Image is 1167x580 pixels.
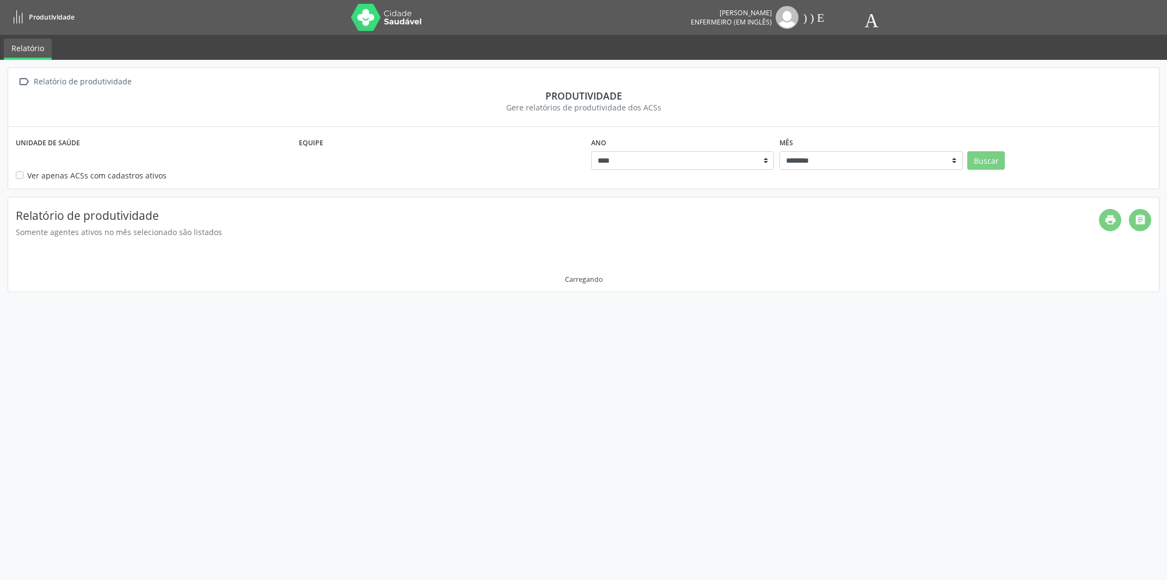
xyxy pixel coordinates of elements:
[16,74,133,90] a:  Relatório de produtividade
[4,39,52,60] a: Relatório
[299,134,323,151] label: Equipe
[803,10,860,22] i: ) ) Emba
[779,134,793,151] label: Mês
[691,8,772,17] div: [PERSON_NAME]
[864,8,1159,27] button: Apps de acordo com
[776,6,799,29] img: img (tradução)
[967,151,1005,170] button: Buscar
[27,170,167,181] label: Ver apenas ACSs com cadastros ativos
[16,209,1099,223] h4: Relatório de produtividade
[32,74,133,90] div: Relatório de produtividade
[16,102,1151,113] div: Gere relatórios de produtividade dos ACSs
[799,6,864,29] button: ) ) Emba
[16,134,80,151] label: Unidade de saúde
[591,134,606,151] label: Ano
[16,74,32,90] i: 
[29,13,75,22] span: Produtividade
[565,275,603,284] div: Carregando
[16,226,1099,238] div: Somente agentes ativos no mês selecionado são listados
[8,8,75,26] a: Produtividade
[691,17,772,27] span: Enfermeiro (em inglês)
[16,90,1151,102] div: Produtividade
